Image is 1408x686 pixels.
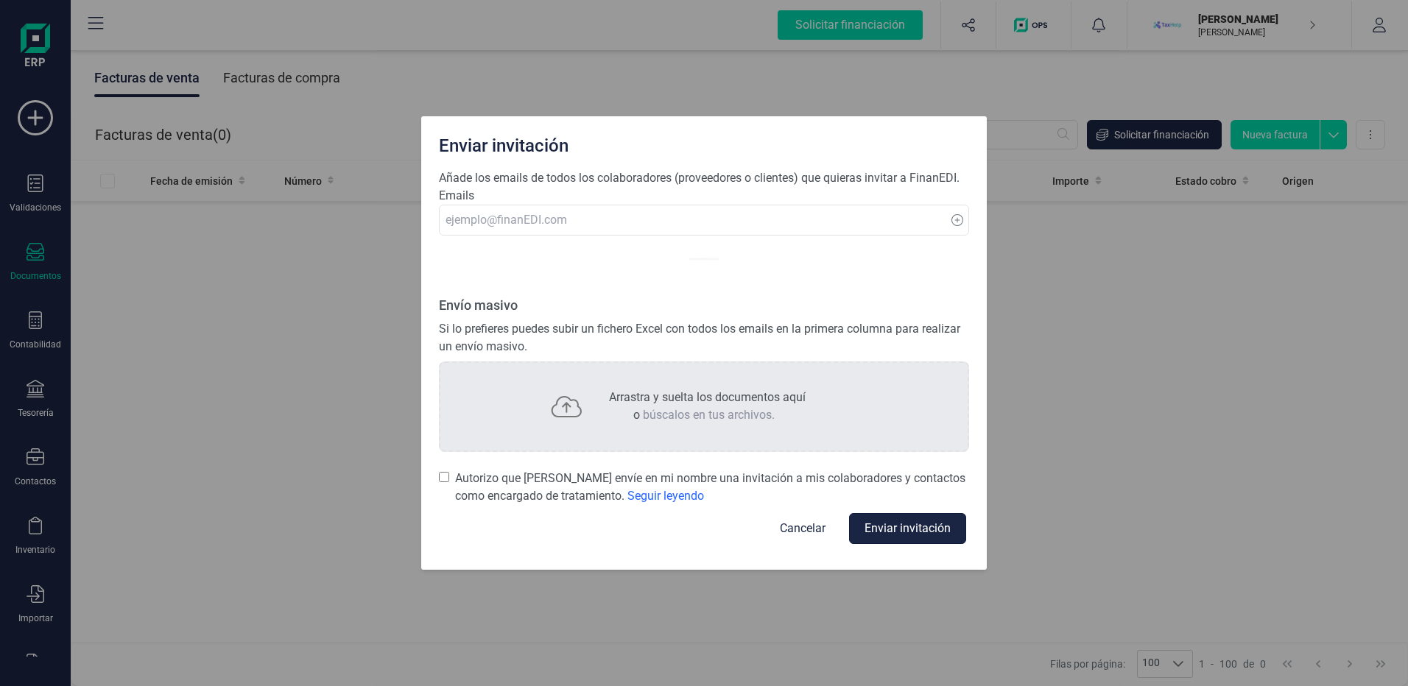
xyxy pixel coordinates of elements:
[455,470,970,505] span: Autorizo que [PERSON_NAME] envíe en mi nombre una invitación a mis colaboradores y contactos como...
[439,169,969,187] p: Añade los emails de todos los colaboradores (proveedores o clientes) que quieras invitar a FinanEDI.
[439,188,474,202] span: Emails
[439,361,969,452] div: Arrastra y suelta los documentos aquío búscalos en tus archivos.
[762,511,843,546] button: Cancelar
[433,128,975,158] div: Enviar invitación
[609,390,806,422] span: Arrastra y suelta los documentos aquí o
[643,408,775,422] span: búscalos en tus archivos.
[691,258,708,260] div: [EMAIL_ADDRESS][PERSON_NAME][DOMAIN_NAME]
[439,297,969,314] p: Envío masivo
[439,205,969,236] input: ejemplo@finanEDI.com
[439,320,969,356] p: Si lo prefieres puedes subir un fichero Excel con todos los emails en la primera columna para rea...
[627,489,704,503] span: Seguir leyendo
[849,513,966,544] button: Enviar invitación
[439,470,449,484] input: Autorizo que [PERSON_NAME] envíe en mi nombre una invitación a mis colaboradores y contactos como...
